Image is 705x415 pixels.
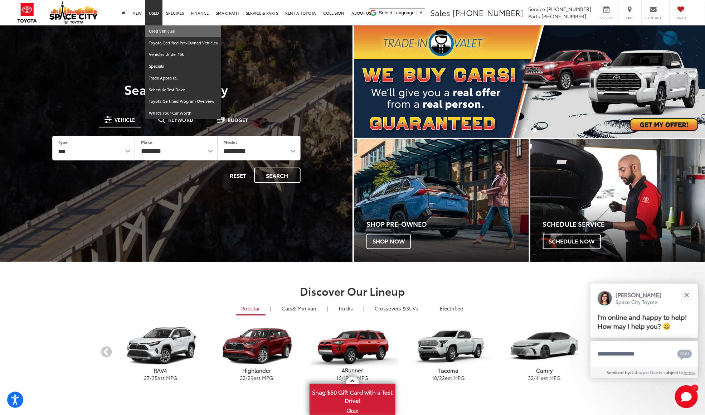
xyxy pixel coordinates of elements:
[144,374,150,381] span: 27
[590,341,698,367] textarea: Type your message
[325,305,330,312] li: |
[541,13,586,20] span: [PHONE_NUMBER]
[400,367,496,374] p: Tacoma
[379,10,423,15] a: Select Language​
[430,7,450,18] span: Sales
[145,84,221,96] a: Schedule Test Drive
[209,374,305,381] p: / est MPG
[616,299,661,305] p: Space City Toyota
[419,10,423,15] span: ▼
[305,374,400,381] p: / est MPG
[209,367,305,374] p: Highlander
[141,139,152,145] label: Make
[616,291,661,299] p: [PERSON_NAME]
[145,96,221,107] a: Toyota Certified Program Overview
[293,305,317,312] span: & Minivan
[400,374,496,381] p: / est MPG
[248,374,253,381] span: 29
[277,302,322,314] a: Cars
[673,15,689,20] span: Saved
[223,139,237,145] label: Model
[113,374,209,381] p: / est MPG
[100,346,113,359] button: Previous
[113,367,209,374] p: RAV4
[496,367,592,374] p: Camry
[439,374,445,381] span: 22
[496,374,592,381] p: / est MPG
[427,305,432,312] li: |
[269,305,273,312] li: |
[536,374,541,381] span: 41
[49,1,98,24] img: Space City Toyota
[499,327,590,365] img: Toyota Camry
[344,374,349,381] span: 19
[224,168,253,183] button: Reset
[652,40,705,124] button: Click to view next picture.
[254,168,301,183] button: Search
[675,346,694,362] button: Chat with SMS
[694,386,696,390] span: 1
[145,25,221,37] a: Used Vehicles
[336,374,341,381] span: 16
[366,221,529,228] h4: Shop Pre-Owned
[228,117,248,122] span: Budget
[30,82,322,96] h3: Search Inventory
[379,10,415,15] span: Select Language
[115,117,135,122] span: Vehicle
[645,15,661,20] span: Contact
[522,128,526,132] li: Go to slide number 1.
[417,10,417,15] span: ​
[528,5,545,13] span: Service
[375,305,407,312] span: Crossovers &
[684,369,695,375] a: Terms
[354,40,407,124] button: Click to view previous picture.
[240,374,245,381] span: 22
[370,302,424,314] a: SUVs
[145,49,221,61] a: Vehicles Under 15k
[452,7,523,18] span: [PHONE_NUMBER]
[145,61,221,72] a: Specials
[598,312,687,330] span: I'm online and happy to help! How may I help you? 😀
[168,117,194,122] span: Keyword
[152,374,157,381] span: 35
[236,302,266,315] a: Popular
[333,302,359,314] a: Trucks
[435,302,469,314] a: Electrified
[145,107,221,119] a: What's Your Car Worth
[145,37,221,49] a: Toyota Certified Pre-Owned Vehicles
[362,305,366,312] li: |
[528,13,540,20] span: Parts
[211,327,302,365] img: Toyota Highlander
[100,285,605,297] h2: Discover Our Lineup
[543,234,601,249] span: Schedule Now
[354,139,529,262] a: Shop Pre-Owned Shop Now
[354,25,705,138] section: Carousel section with vehicle pictures - may contain disclaimers.
[679,287,694,303] button: Close
[145,72,221,84] a: Trade Appraisal
[651,369,684,375] span: Use is subject to
[354,139,529,262] div: Toyota
[354,25,705,138] img: We Buy Cars
[546,5,591,13] span: [PHONE_NUMBER]
[622,15,638,20] span: Map
[305,366,400,374] p: 4Runner
[366,234,411,249] span: Shop Now
[100,320,605,385] aside: carousel
[310,385,395,406] span: Snag $50 Gift Card with a Test Drive!
[307,327,398,365] img: Toyota 4Runner
[403,327,494,365] img: Toyota Tacoma
[630,369,651,375] a: Gubagoo.
[607,369,630,375] span: Serviced by
[528,374,534,381] span: 32
[432,374,437,381] span: 18
[590,284,698,378] div: Close[PERSON_NAME]Space City ToyotaI'm online and happy to help! How may I help you? 😀Type your m...
[598,15,614,20] span: Service
[115,327,206,365] img: Toyota RAV4
[58,139,68,145] label: Type
[675,385,698,408] button: Toggle Chat Window
[354,25,705,138] div: carousel slide number 2 of 2
[677,349,692,360] svg: Text
[533,128,537,132] li: Go to slide number 2.
[675,385,698,408] svg: Start Chat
